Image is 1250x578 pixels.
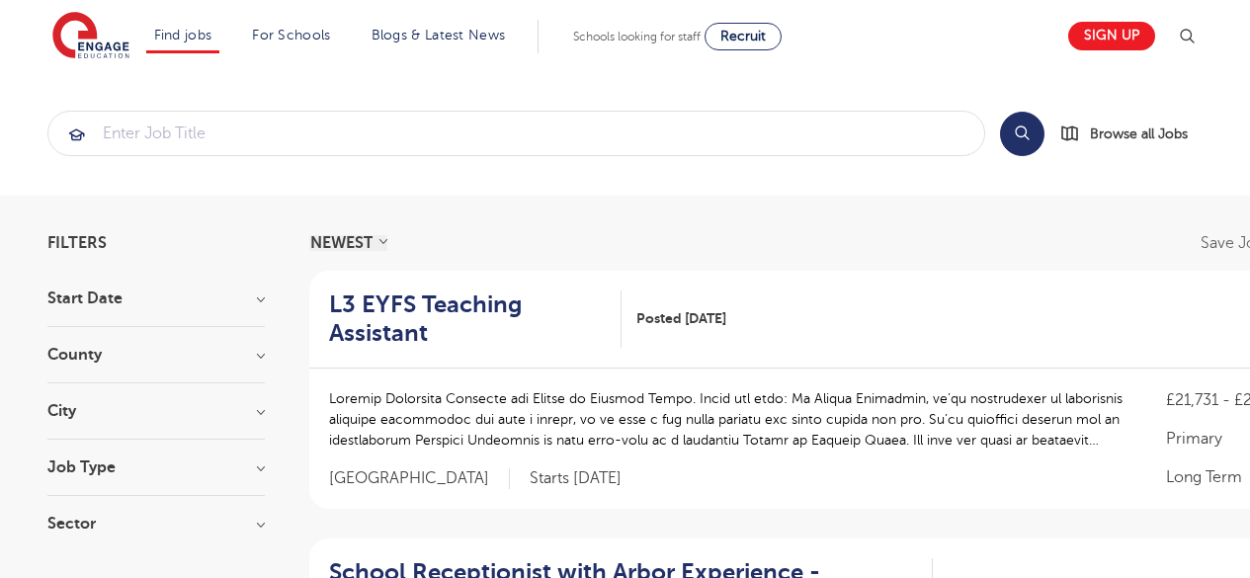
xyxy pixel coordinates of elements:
a: Browse all Jobs [1060,123,1204,145]
span: Recruit [720,29,766,43]
h3: City [47,403,265,419]
a: Find jobs [154,28,212,42]
span: [GEOGRAPHIC_DATA] [329,468,510,489]
h2: L3 EYFS Teaching Assistant [329,290,606,348]
p: Starts [DATE] [530,468,622,489]
a: Sign up [1068,22,1155,50]
img: Engage Education [52,12,129,61]
span: Browse all Jobs [1090,123,1188,145]
h3: Sector [47,516,265,532]
span: Posted [DATE] [636,308,726,329]
p: Loremip Dolorsita Consecte adi Elitse do Eiusmod Tempo. Incid utl etdo: Ma Aliqua Enimadmin, ve’q... [329,388,1127,451]
h3: County [47,347,265,363]
span: Filters [47,235,107,251]
h3: Start Date [47,290,265,306]
a: For Schools [252,28,330,42]
span: Schools looking for staff [573,30,701,43]
h3: Job Type [47,459,265,475]
a: Recruit [705,23,782,50]
button: Search [1000,112,1044,156]
a: L3 EYFS Teaching Assistant [329,290,622,348]
input: Submit [48,112,984,155]
a: Blogs & Latest News [372,28,506,42]
div: Submit [47,111,985,156]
